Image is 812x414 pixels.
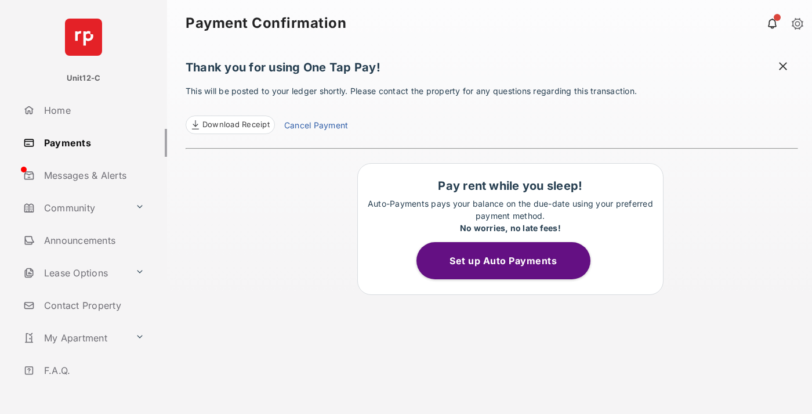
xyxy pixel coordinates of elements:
a: F.A.Q. [19,357,167,384]
p: Auto-Payments pays your balance on the due-date using your preferred payment method. [364,197,657,234]
a: Messages & Alerts [19,161,167,189]
a: Download Receipt [186,116,275,134]
div: No worries, no late fees! [364,222,657,234]
button: Set up Auto Payments [416,242,590,279]
a: Contact Property [19,291,167,319]
a: My Apartment [19,324,130,352]
a: Community [19,194,130,222]
strong: Payment Confirmation [186,16,346,30]
p: Unit12-C [67,73,101,84]
a: Set up Auto Payments [416,255,604,267]
a: Payments [19,129,167,157]
h1: Thank you for using One Tap Pay! [186,60,798,80]
p: This will be posted to your ledger shortly. Please contact the property for any questions regardi... [186,85,798,134]
a: Cancel Payment [284,119,348,134]
img: svg+xml;base64,PHN2ZyB4bWxucz0iaHR0cDovL3d3dy53My5vcmcvMjAwMC9zdmciIHdpZHRoPSI2NCIgaGVpZ2h0PSI2NC... [65,19,102,56]
span: Download Receipt [202,119,270,131]
a: Lease Options [19,259,130,287]
a: Home [19,96,167,124]
a: Announcements [19,226,167,254]
h1: Pay rent while you sleep! [364,179,657,193]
